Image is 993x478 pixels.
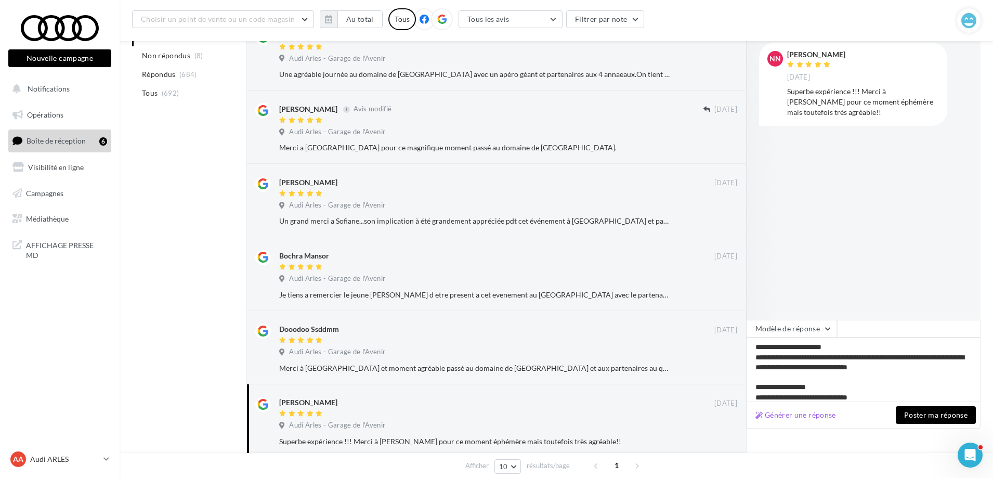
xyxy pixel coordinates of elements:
[714,178,737,188] span: [DATE]
[289,54,385,63] span: Audi Arles - Garage de l'Avenir
[6,157,113,178] a: Visibilité en ligne
[320,10,383,28] button: Au total
[6,130,113,152] a: Boîte de réception6
[27,136,86,145] span: Boîte de réception
[279,143,670,153] div: Merci a [GEOGRAPHIC_DATA] pour ce magnifique moment passé au domaine de [GEOGRAPHIC_DATA].
[769,54,781,64] span: NN
[289,201,385,210] span: Audi Arles - Garage de l'Avenir
[289,421,385,430] span: Audi Arles - Garage de l'Avenir
[714,105,737,114] span: [DATE]
[527,461,570,471] span: résultats/page
[714,326,737,335] span: [DATE]
[279,177,337,188] div: [PERSON_NAME]
[896,406,976,424] button: Poster ma réponse
[499,462,508,471] span: 10
[6,208,113,230] a: Médiathèque
[467,15,509,23] span: Tous les avis
[337,10,383,28] button: Au total
[8,449,111,469] a: AA Audi ARLES
[30,454,99,464] p: Audi ARLES
[99,137,107,146] div: 6
[787,73,810,82] span: [DATE]
[6,104,113,126] a: Opérations
[194,51,203,60] span: (8)
[6,78,109,100] button: Notifications
[459,10,563,28] button: Tous les avis
[142,88,158,98] span: Tous
[279,324,339,334] div: Dooodoo Ssddmm
[162,89,179,97] span: (692)
[6,234,113,265] a: AFFICHAGE PRESSE MD
[608,457,625,474] span: 1
[6,183,113,204] a: Campagnes
[279,436,670,447] div: Superbe expérience !!! Merci à [PERSON_NAME] pour ce moment éphémère mais toutefois très agréable!!
[958,443,983,468] iframe: Intercom live chat
[26,188,63,197] span: Campagnes
[279,290,670,300] div: Je tiens a remercier le jeune [PERSON_NAME] d etre present a cet evenement au [GEOGRAPHIC_DATA] a...
[289,347,385,357] span: Audi Arles - Garage de l'Avenir
[787,86,939,118] div: Superbe expérience !!! Merci à [PERSON_NAME] pour ce moment éphémère mais toutefois très agréable!!
[28,163,84,172] span: Visibilité en ligne
[13,454,23,464] span: AA
[566,10,645,28] button: Filtrer par note
[28,84,70,93] span: Notifications
[279,397,337,408] div: [PERSON_NAME]
[388,8,416,30] div: Tous
[751,409,840,421] button: Générer une réponse
[354,105,391,113] span: Avis modifié
[279,69,670,80] div: Une agréable journée au domaine de [GEOGRAPHIC_DATA] avec un apéro géant et partenaires aux 4 ann...
[279,216,670,226] div: Un grand merci a Sofiane...son implication à été grandement appréciée pdt cet événement à [GEOGRA...
[289,274,385,283] span: Audi Arles - Garage de l'Avenir
[747,320,837,338] button: Modèle de réponse
[142,69,176,80] span: Répondus
[26,238,107,261] span: AFFICHAGE PRESSE MD
[279,363,670,373] div: Merci à [GEOGRAPHIC_DATA] et moment agréable passé au domaine de [GEOGRAPHIC_DATA] et aux partena...
[27,110,63,119] span: Opérations
[279,104,337,114] div: [PERSON_NAME]
[494,459,521,474] button: 10
[279,251,329,261] div: Bochra Mansor
[8,49,111,67] button: Nouvelle campagne
[142,50,190,61] span: Non répondus
[465,461,489,471] span: Afficher
[289,127,385,137] span: Audi Arles - Garage de l'Avenir
[787,51,845,58] div: [PERSON_NAME]
[141,15,295,23] span: Choisir un point de vente ou un code magasin
[26,214,69,223] span: Médiathèque
[179,70,197,79] span: (684)
[132,10,314,28] button: Choisir un point de vente ou un code magasin
[714,252,737,261] span: [DATE]
[714,399,737,408] span: [DATE]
